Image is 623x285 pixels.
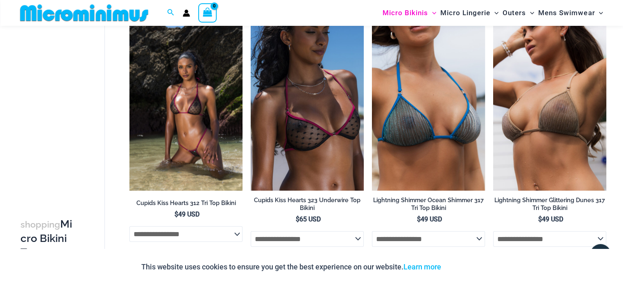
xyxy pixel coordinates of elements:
span: Outers [503,2,526,23]
a: Cupids Kiss Hearts 312 Tri Top 01Cupids Kiss Hearts 312 Tri Top 456 Micro 07Cupids Kiss Hearts 31... [129,21,242,191]
span: Micro Bikinis [383,2,428,23]
a: Search icon link [167,8,174,18]
bdi: 49 USD [538,215,563,223]
button: Accept [447,257,482,277]
iframe: TrustedSite Certified [20,27,94,192]
span: $ [296,215,299,223]
span: $ [417,215,421,223]
span: shopping [20,219,60,229]
span: Mens Swimwear [538,2,595,23]
img: Cupids Kiss Hearts 323 Underwire 01 [251,21,364,191]
img: MM SHOP LOGO FLAT [17,4,152,22]
h2: Cupids Kiss Hearts 323 Underwire Top Bikini [251,196,364,212]
span: Menu Toggle [428,2,436,23]
h3: Micro Bikini Tops [20,217,76,259]
h2: Cupids Kiss Hearts 312 Tri Top Bikini [129,199,242,207]
span: $ [538,215,542,223]
a: Cupids Kiss Hearts 323 Underwire Top Bikini [251,196,364,215]
a: Account icon link [183,9,190,17]
h2: Lightning Shimmer Ocean Shimmer 317 Tri Top Bikini [372,196,485,212]
span: Menu Toggle [490,2,498,23]
img: Lightning Shimmer Ocean Shimmer 317 Tri Top 01 [372,21,485,191]
a: OutersMenu ToggleMenu Toggle [501,2,536,23]
a: Cupids Kiss Hearts 323 Underwire 01Cupids Kiss Hearts 323 Underwire Top 456 Micro 06Cupids Kiss H... [251,21,364,191]
h2: Lightning Shimmer Glittering Dunes 317 Tri Top Bikini [493,196,606,212]
a: Learn more [403,262,441,271]
img: Lightning Shimmer Glittering Dunes 317 Tri Top 01 [493,21,606,191]
span: Menu Toggle [595,2,603,23]
span: Menu Toggle [526,2,534,23]
a: Mens SwimwearMenu ToggleMenu Toggle [536,2,605,23]
a: Micro LingerieMenu ToggleMenu Toggle [438,2,501,23]
a: Micro BikinisMenu ToggleMenu Toggle [381,2,438,23]
a: View Shopping Cart, empty [198,3,217,22]
a: Lightning Shimmer Ocean Shimmer 317 Tri Top 01Lightning Shimmer Ocean Shimmer 317 Tri Top 469 Tho... [372,21,485,191]
bdi: 49 USD [417,215,442,223]
bdi: 49 USD [174,210,199,218]
nav: Site Navigation [379,1,607,25]
span: Micro Lingerie [440,2,490,23]
p: This website uses cookies to ensure you get the best experience on our website. [141,261,441,273]
span: $ [174,210,178,218]
bdi: 65 USD [296,215,321,223]
a: Lightning Shimmer Glittering Dunes 317 Tri Top 01Lightning Shimmer Glittering Dunes 317 Tri Top 4... [493,21,606,191]
a: Lightning Shimmer Glittering Dunes 317 Tri Top Bikini [493,196,606,215]
a: Cupids Kiss Hearts 312 Tri Top Bikini [129,199,242,210]
img: Cupids Kiss Hearts 312 Tri Top 456 Micro 07 [129,21,242,191]
a: Lightning Shimmer Ocean Shimmer 317 Tri Top Bikini [372,196,485,215]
